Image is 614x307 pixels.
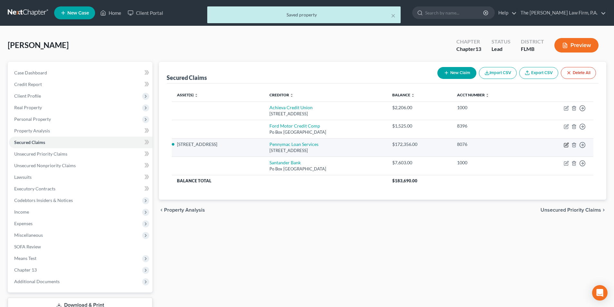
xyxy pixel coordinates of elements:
[9,171,152,183] a: Lawsuits
[269,105,313,110] a: Achieva Credit Union
[392,141,447,148] div: $172,356.00
[9,183,152,195] a: Executory Contracts
[14,174,32,180] span: Lawsuits
[541,207,601,213] span: Unsecured Priority Claims
[269,141,318,147] a: Pennymac Loan Services
[269,160,301,165] a: Santander Bank
[9,125,152,137] a: Property Analysis
[392,92,415,97] a: Balance unfold_more
[457,123,524,129] div: 8396
[541,207,606,213] button: Unsecured Priority Claims chevron_right
[14,232,43,238] span: Miscellaneous
[392,123,447,129] div: $1,525.00
[14,197,73,203] span: Codebtors Insiders & Notices
[14,255,36,261] span: Means Test
[456,45,481,53] div: Chapter
[561,67,596,79] button: Delete All
[14,267,37,273] span: Chapter 13
[479,67,517,79] button: Import CSV
[14,244,41,249] span: SOFA Review
[457,92,489,97] a: Acct Number unfold_more
[457,159,524,166] div: 1000
[9,241,152,253] a: SOFA Review
[8,40,69,50] span: [PERSON_NAME]
[411,93,415,97] i: unfold_more
[437,67,476,79] button: New Claim
[392,104,447,111] div: $2,206.00
[290,93,294,97] i: unfold_more
[269,166,382,172] div: Po Box [GEOGRAPHIC_DATA]
[9,137,152,148] a: Secured Claims
[392,159,447,166] div: $7,603.00
[159,207,164,213] i: chevron_left
[9,67,152,79] a: Case Dashboard
[592,285,608,301] div: Open Intercom Messenger
[269,123,320,129] a: Ford Motor Credit Comp
[475,46,481,52] span: 13
[194,93,198,97] i: unfold_more
[14,186,55,191] span: Executory Contracts
[521,38,544,45] div: District
[457,141,524,148] div: 8076
[519,67,558,79] a: Export CSV
[9,148,152,160] a: Unsecured Priority Claims
[521,45,544,53] div: FLMB
[269,92,294,97] a: Creditor unfold_more
[177,92,198,97] a: Asset(s) unfold_more
[14,105,42,110] span: Real Property
[159,207,205,213] button: chevron_left Property Analysis
[14,70,47,75] span: Case Dashboard
[177,141,259,148] li: [STREET_ADDRESS]
[14,139,45,145] span: Secured Claims
[164,207,205,213] span: Property Analysis
[457,104,524,111] div: 1000
[14,128,50,133] span: Property Analysis
[492,45,511,53] div: Lead
[14,163,76,168] span: Unsecured Nonpriority Claims
[14,82,42,87] span: Credit Report
[14,116,51,122] span: Personal Property
[14,209,29,215] span: Income
[269,129,382,135] div: Po Box [GEOGRAPHIC_DATA]
[456,38,481,45] div: Chapter
[14,221,33,226] span: Expenses
[14,93,41,99] span: Client Profile
[167,74,207,82] div: Secured Claims
[601,207,606,213] i: chevron_right
[392,178,417,183] span: $183,690.00
[269,111,382,117] div: [STREET_ADDRESS]
[269,148,382,154] div: [STREET_ADDRESS]
[9,79,152,90] a: Credit Report
[485,93,489,97] i: unfold_more
[14,151,67,157] span: Unsecured Priority Claims
[554,38,599,53] button: Preview
[492,38,511,45] div: Status
[14,279,60,284] span: Additional Documents
[9,160,152,171] a: Unsecured Nonpriority Claims
[212,12,395,18] div: Saved property
[172,175,387,187] th: Balance Total
[391,12,395,19] button: ×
